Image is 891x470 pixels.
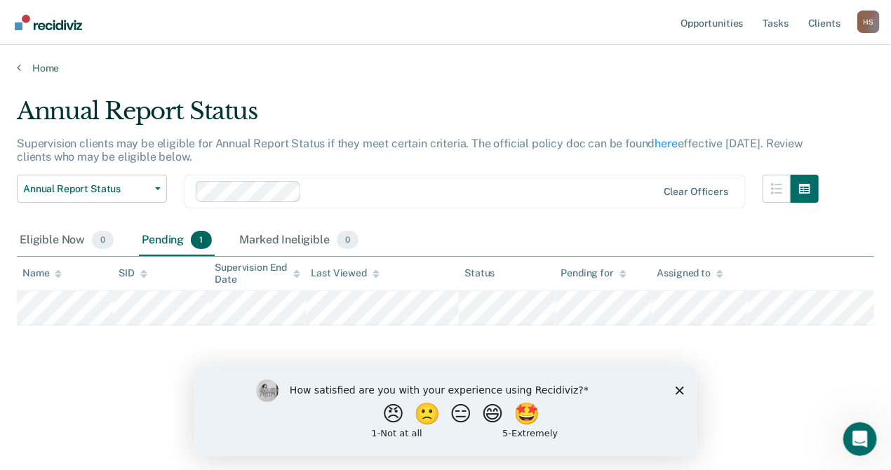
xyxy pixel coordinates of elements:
[655,137,678,150] a: here
[337,231,359,249] span: 0
[191,231,211,249] span: 1
[17,97,819,137] div: Annual Report Status
[464,267,495,279] div: Status
[22,267,62,279] div: Name
[561,267,627,279] div: Pending for
[311,267,380,279] div: Last Viewed
[15,15,82,30] img: Recidiviz
[194,365,697,456] iframe: Survey by Kim from Recidiviz
[857,11,880,33] div: H S
[23,183,149,195] span: Annual Report Status
[17,62,874,74] a: Home
[119,267,147,279] div: SID
[17,137,803,163] p: Supervision clients may be eligible for Annual Report Status if they meet certain criteria. The o...
[664,186,728,198] div: Clear officers
[237,225,362,256] div: Marked Ineligible0
[17,175,167,203] button: Annual Report Status
[139,225,214,256] div: Pending1
[92,231,114,249] span: 0
[843,422,877,456] iframe: Intercom live chat
[657,267,723,279] div: Assigned to
[857,11,880,33] button: Profile dropdown button
[17,225,116,256] div: Eligible Now0
[215,262,300,286] div: Supervision End Date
